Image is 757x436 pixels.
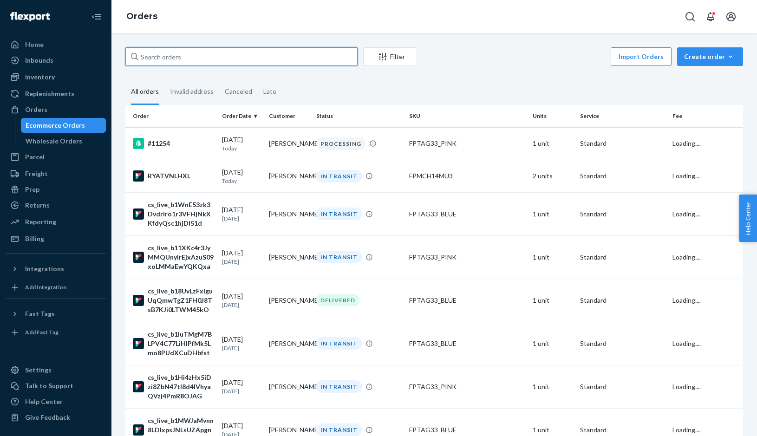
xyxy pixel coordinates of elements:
[6,150,106,164] a: Parcel
[6,306,106,321] button: Fast Tags
[669,192,743,235] td: Loading....
[580,209,666,219] p: Standard
[739,195,757,242] button: Help Center
[126,11,157,21] a: Orders
[25,309,55,319] div: Fast Tags
[580,253,666,262] p: Standard
[6,70,106,85] a: Inventory
[133,373,215,401] div: cs_live_b1Hi4zHx5iDzi8ZbN47tI8d4IVhyaQVzj4PmR8OJAG
[263,79,276,104] div: Late
[222,135,262,152] div: [DATE]
[6,394,106,409] a: Help Center
[222,301,262,309] p: [DATE]
[409,339,525,348] div: FPTAG33_BLUE
[6,182,106,197] a: Prep
[669,105,743,127] th: Fee
[409,253,525,262] div: FPTAG33_PINK
[701,7,720,26] button: Open notifications
[133,330,215,358] div: cs_live_b1luTMgM7BLPV4C77LiHIPfMk5Lmo8PUdXCuDHbfst
[87,7,106,26] button: Close Navigation
[6,261,106,276] button: Integrations
[409,139,525,148] div: FPTAG33_PINK
[133,286,215,314] div: cs_live_b18UvLzFxlguUqQmwTgZ1FH0J8TsB7KJi0LTWM45kO
[669,127,743,160] td: Loading....
[21,134,106,149] a: Wholesale Orders
[25,152,45,162] div: Parcel
[6,53,106,68] a: Inbounds
[681,7,699,26] button: Open Search Box
[25,328,59,336] div: Add Fast Tag
[265,127,313,160] td: [PERSON_NAME]
[669,160,743,192] td: Loading....
[6,410,106,425] button: Give Feedback
[21,118,106,133] a: Ecommerce Orders
[313,105,405,127] th: Status
[218,105,266,127] th: Order Date
[316,170,362,182] div: IN TRANSIT
[25,397,63,406] div: Help Center
[409,425,525,435] div: FPTAG33_BLUE
[25,72,55,82] div: Inventory
[265,160,313,192] td: [PERSON_NAME]
[611,47,672,66] button: Import Orders
[677,47,743,66] button: Create order
[25,105,47,114] div: Orders
[25,56,53,65] div: Inbounds
[170,79,214,104] div: Invalid address
[26,137,82,146] div: Wholesale Orders
[133,170,215,182] div: RYATVNLHXL
[222,168,262,185] div: [DATE]
[529,105,576,127] th: Units
[222,205,262,222] div: [DATE]
[119,3,165,30] ol: breadcrumbs
[6,280,106,295] a: Add Integration
[125,105,218,127] th: Order
[222,292,262,309] div: [DATE]
[576,105,669,127] th: Service
[316,423,362,436] div: IN TRANSIT
[529,279,576,322] td: 1 unit
[265,365,313,408] td: [PERSON_NAME]
[25,89,74,98] div: Replenishments
[25,185,39,194] div: Prep
[316,337,362,350] div: IN TRANSIT
[25,283,66,291] div: Add Integration
[409,382,525,391] div: FPTAG33_PINK
[25,217,56,227] div: Reporting
[722,7,740,26] button: Open account menu
[225,79,252,104] div: Canceled
[6,231,106,246] a: Billing
[25,40,44,49] div: Home
[222,378,262,395] div: [DATE]
[6,198,106,213] a: Returns
[409,209,525,219] div: FPTAG33_BLUE
[580,296,666,305] p: Standard
[6,215,106,229] a: Reporting
[25,413,70,422] div: Give Feedback
[316,208,362,220] div: IN TRANSIT
[125,47,358,66] input: Search orders
[669,279,743,322] td: Loading....
[529,365,576,408] td: 1 unit
[6,86,106,101] a: Replenishments
[409,171,525,181] div: FPMCH14MU3
[25,234,44,243] div: Billing
[6,102,106,117] a: Orders
[669,235,743,279] td: Loading....
[25,169,48,178] div: Freight
[669,322,743,365] td: Loading....
[10,12,50,21] img: Flexport logo
[529,127,576,160] td: 1 unit
[405,105,529,127] th: SKU
[26,121,85,130] div: Ecommerce Orders
[269,112,309,120] div: Customer
[222,335,262,352] div: [DATE]
[669,365,743,408] td: Loading....
[580,139,666,148] p: Standard
[529,192,576,235] td: 1 unit
[529,235,576,279] td: 1 unit
[580,339,666,348] p: Standard
[409,296,525,305] div: FPTAG33_BLUE
[265,279,313,322] td: [PERSON_NAME]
